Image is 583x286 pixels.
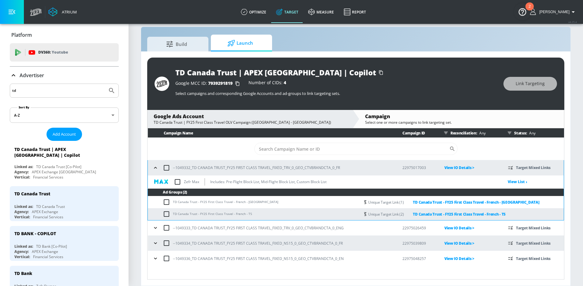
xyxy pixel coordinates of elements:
div: Vertical: [14,214,30,220]
th: Ad Groups (2) [148,189,564,196]
span: Add Account [53,131,76,138]
div: Google Ads AccountTD Canada Trust | FY25 First Class Travel OLV Campaign ([GEOGRAPHIC_DATA] - [GE... [148,110,353,128]
div: TD BANK - COPILOTLinked as:TD Bank [Co-Pilot]Agency:APEX ExchangeVertical:Financial Services [10,226,119,261]
div: Agency: [14,249,29,254]
div: Status: [505,128,564,137]
div: TD BANK - COPILOT [14,231,56,236]
div: Financial Services [33,175,63,180]
th: Campaign ID [393,128,434,138]
div: Advertiser [10,67,119,84]
div: Platform [10,26,119,43]
p: Advertiser [20,72,44,79]
p: 22975026459 [402,225,434,231]
div: TD Canada Trust [36,204,65,209]
div: Unique Target Link (1) [368,199,539,206]
div: Number of CIDs: [249,81,286,87]
p: Includes: Pre-Flight Block List, Mid-Flight Block List, Custom Block List [210,179,327,185]
td: TD Canada Trust - FY25 First Class Travel - French - [GEOGRAPHIC_DATA] [148,196,360,208]
p: Youtube [52,49,68,55]
span: 7939291819 [208,80,233,86]
a: Atrium [48,7,77,17]
p: View IO Details > [444,255,499,262]
div: Linked as: [14,204,33,209]
div: TD Bank [Co-Pilot] [36,244,67,249]
p: --1049332_TD CANADA TRUST_FY25 FIRST CLASS TRAVEL_FIXED_TRV_0_GEO_CTVBRANDCTA_0_FR [173,164,340,171]
span: 4 [284,80,286,85]
p: Any [527,130,535,136]
div: View IO Details > [444,164,499,171]
button: [PERSON_NAME] [530,8,577,16]
div: DV360: Youtube [10,43,119,62]
p: Select campaigns and corresponding Google Accounts and ad-groups to link targeting sets. [175,91,497,96]
p: Target Mixed Links [516,164,551,171]
span: Build [153,37,200,51]
div: Linked as: [14,244,33,249]
div: TD Canada TrustLinked as:TD Canada TrustAgency:APEX ExchangeVertical:Financial Services [10,186,119,221]
div: APEX Exchange [32,209,58,214]
input: Search by name [12,87,105,95]
div: Linked as: [14,164,33,169]
div: TD Canada Trust | APEX [GEOGRAPHIC_DATA] | CopilotLinked as:TD Canada Trust [Co-Pilot]Agency:APEX... [10,143,119,181]
span: v 4.25.4 [568,20,577,24]
button: Add Account [47,128,82,141]
p: DV360: [38,49,68,56]
div: APEX Exchange [32,249,58,254]
div: Reconciliation: [441,128,499,137]
p: Target Mixed Links [516,255,551,262]
div: Select one or more campaigns to link targeting set. [365,120,558,125]
a: Target [271,1,303,23]
div: Vertical: [14,175,30,180]
div: Financial Services [33,254,63,259]
div: A-Z [10,107,119,123]
div: Financial Services [33,214,63,220]
p: Platform [11,32,32,38]
div: Vertical: [14,254,30,259]
a: TD Canada Trust - FY25 First Class Travel - French - TS [404,211,506,218]
div: Google MCC ID: [175,81,242,87]
th: Campaign Name [148,128,393,138]
div: TD Canada Trust [Co-Pilot] [36,164,81,169]
div: Google Ads Account [154,113,346,120]
p: Any [477,130,485,136]
div: Agency: [14,209,29,214]
div: 2 [529,6,531,14]
a: TD Canada Trust - FY25 First Class Travel - French - [GEOGRAPHIC_DATA] [404,199,539,206]
span: Launch [217,36,263,51]
button: Open Resource Center, 2 new notifications [514,3,531,20]
p: Target Mixed Links [516,224,551,231]
div: Atrium [59,9,77,15]
div: TD Canada Trust | APEX [GEOGRAPHIC_DATA] | Copilot [175,67,376,77]
td: TD Canada Trust - FY25 First Class Travel - French - TS [148,208,360,220]
p: 22975039809 [402,240,434,246]
div: Campaign [365,113,558,120]
div: TD Canada Trust | APEX [GEOGRAPHIC_DATA] | Copilot [14,146,109,158]
div: TD Canada Trust [14,191,50,197]
a: measure [303,1,339,23]
a: View List › [508,179,527,184]
label: Sort By [17,105,31,109]
p: Zefr Max [184,179,199,185]
p: --1049334_TD CANADA TRUST_FY25 FIRST CLASS TRAVEL_FIXED_NS15_0_GEO_CTVBRANDCTA_0_FR [173,240,343,246]
div: TD Canada Trust | FY25 First Class Travel OLV Campaign ([GEOGRAPHIC_DATA] - [GEOGRAPHIC_DATA]) [154,120,346,125]
a: Report [339,1,371,23]
p: --1049333_TD CANADA TRUST_FY25 FIRST CLASS TRAVEL_FIXED_TRV_0_GEO_CTVBRANDCTA_0_ENG [173,225,344,231]
p: --1049336_TD CANADA TRUST_FY25 FIRST CLASS TRAVEL_FIXED_NS15_0_GEO_CTVBRANDCTA_0_EN [173,255,344,262]
p: View IO Details > [444,224,499,231]
div: Agency: [14,169,29,175]
p: 22975048257 [402,255,434,262]
p: View IO Details > [444,240,499,247]
div: TD Bank [14,270,32,276]
button: Submit Search [105,84,118,97]
p: 22975017003 [402,164,434,171]
span: login as: emilio.sanroman@zefr.com [537,10,570,14]
div: Search CID Name or Number [254,143,458,155]
div: Unique Target Link (2) [368,211,506,218]
div: APEX Exchange [GEOGRAPHIC_DATA] [32,169,96,175]
input: Search Campaign Name or ID [254,143,449,155]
